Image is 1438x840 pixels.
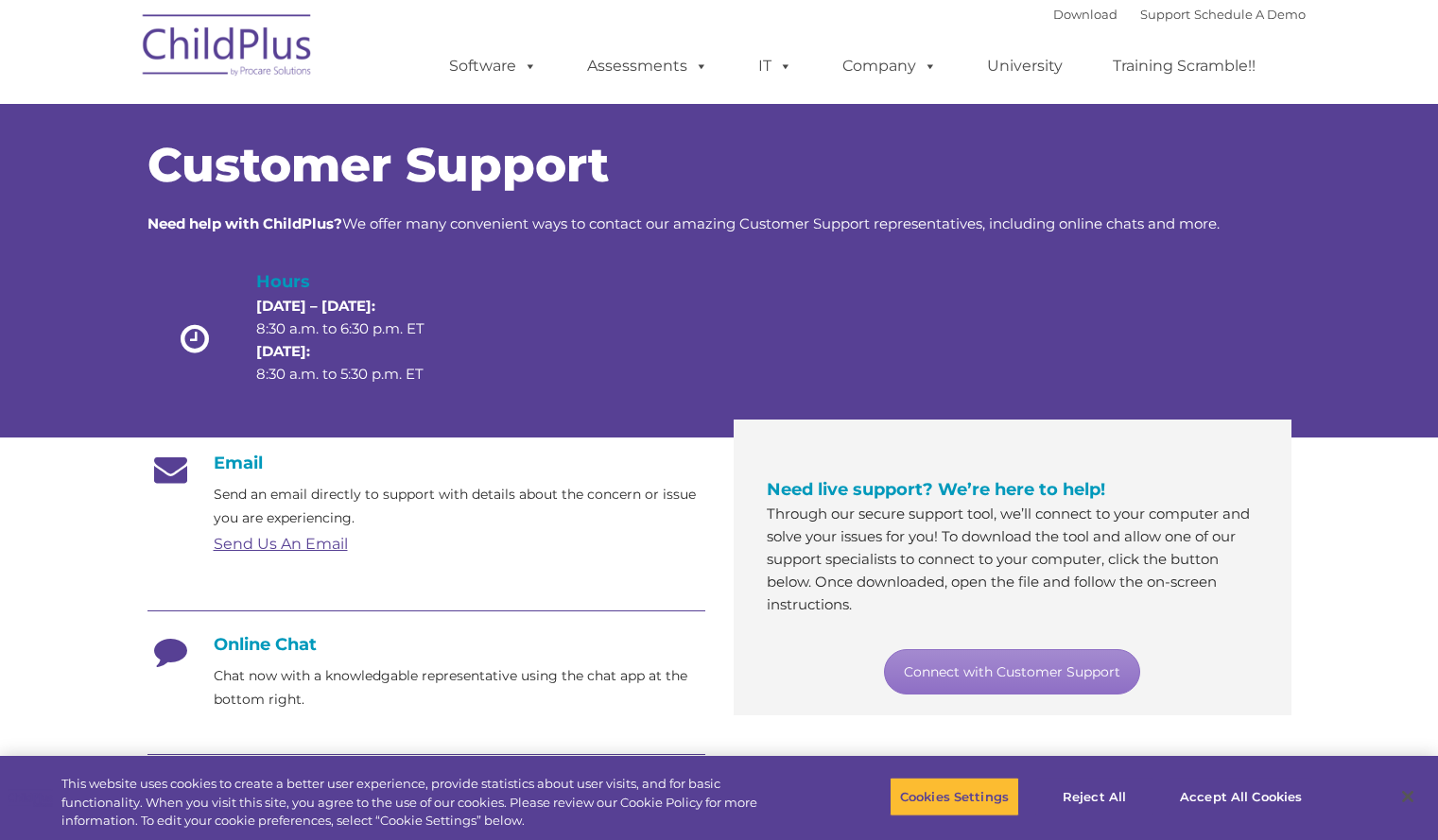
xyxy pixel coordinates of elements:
h4: Hours [256,268,457,295]
strong: [DATE] – [DATE]: [256,297,375,315]
p: 8:30 a.m. to 6:30 p.m. ET 8:30 a.m. to 5:30 p.m. ET [256,295,457,386]
strong: Need help with ChildPlus? [147,214,342,232]
a: Connect with Customer Support [884,649,1140,694]
span: Customer Support [147,136,609,194]
a: Send Us An Email [214,535,348,553]
div: This website uses cookies to create a better user experience, provide statistics about user visit... [61,775,791,831]
font: | [1053,7,1306,22]
p: Through our secure support tool, we’ll connect to your computer and solve your issues for you! To... [767,503,1258,616]
span: Need live support? We’re here to help! [767,479,1105,500]
button: Cookies Settings [890,777,1019,816]
h4: Online Chat [147,634,705,655]
a: Assessments [568,47,727,85]
button: Accept All Cookies [1169,777,1312,816]
a: Schedule A Demo [1194,7,1306,22]
p: Chat now with a knowledgable representative using the chat app at the bottom right. [214,664,705,711]
strong: [DATE]: [256,342,310,360]
button: Close [1387,776,1429,817]
a: Download [1053,7,1117,22]
button: Reject All [1035,777,1153,816]
img: ChildPlus by Procare Solutions [133,1,322,95]
a: Support [1140,7,1190,22]
span: We offer many convenient ways to contact our amazing Customer Support representatives, including ... [147,214,1220,232]
a: Software [430,47,556,85]
p: Send an email directly to support with details about the concern or issue you are experiencing. [214,483,705,530]
h4: Email [147,453,705,473]
a: University [968,47,1082,85]
a: Training Scramble!! [1094,47,1274,85]
a: IT [739,47,811,85]
a: Company [823,47,956,85]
